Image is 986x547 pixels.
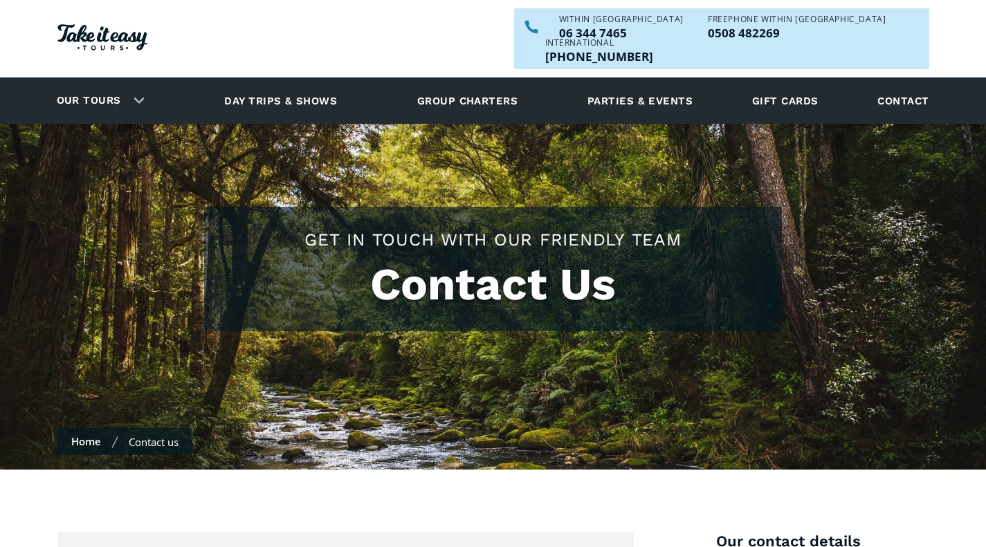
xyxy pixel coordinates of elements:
a: Gift cards [745,82,825,120]
a: Day trips & shows [207,82,354,120]
a: Our tours [46,84,131,117]
h1: Contact Us [218,259,768,310]
p: [PHONE_NUMBER] [545,50,653,62]
p: 0508 482269 [708,27,886,39]
img: Take it easy Tours logo [57,24,147,50]
a: Group charters [400,82,535,120]
a: Parties & events [581,82,700,120]
a: Home [71,434,101,448]
h2: GET IN TOUCH WITH OUR FRIENDLY TEAM [218,228,768,252]
div: Our tours [40,82,156,120]
div: Contact us [129,435,179,449]
p: 06 344 7465 [559,27,684,39]
div: WITHIN [GEOGRAPHIC_DATA] [559,15,684,24]
a: Homepage [57,17,147,61]
nav: Breadcrumbs [57,428,192,455]
a: Call us within NZ on 063447465 [559,27,684,39]
a: Contact [870,82,935,120]
div: Freephone WITHIN [GEOGRAPHIC_DATA] [708,15,886,24]
div: International [545,39,653,47]
a: Call us freephone within NZ on 0508482269 [708,27,886,39]
a: Call us outside of NZ on +6463447465 [545,50,653,62]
